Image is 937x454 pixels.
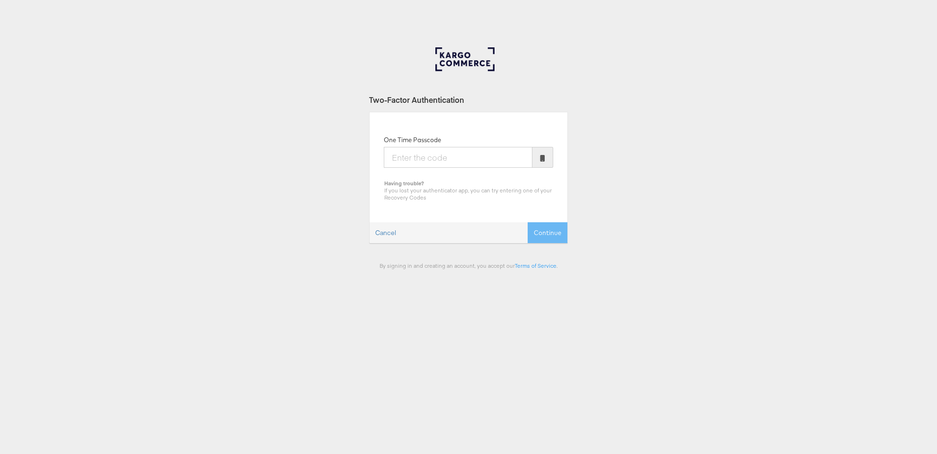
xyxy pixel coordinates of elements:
[384,180,424,187] b: Having trouble?
[384,187,552,201] span: If you lost your authenticator app, you can try entering one of your Recovery Codes
[384,147,532,168] input: Enter the code
[369,262,568,269] div: By signing in and creating an account, you accept our .
[369,94,568,105] div: Two-Factor Authentication
[384,136,441,145] label: One Time Passcode
[370,223,402,243] a: Cancel
[515,262,557,269] a: Terms of Service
